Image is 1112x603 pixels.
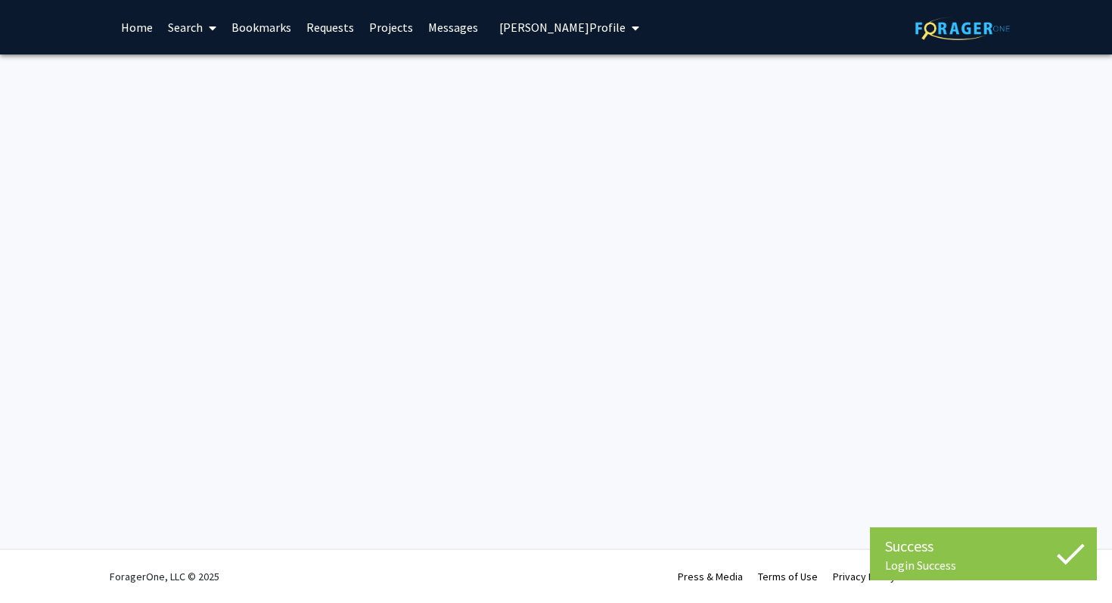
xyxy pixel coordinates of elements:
[421,1,486,54] a: Messages
[499,20,626,35] span: [PERSON_NAME] Profile
[885,535,1082,558] div: Success
[224,1,299,54] a: Bookmarks
[299,1,362,54] a: Requests
[915,17,1010,40] img: ForagerOne Logo
[885,558,1082,573] div: Login Success
[160,1,224,54] a: Search
[833,570,896,583] a: Privacy Policy
[678,570,743,583] a: Press & Media
[362,1,421,54] a: Projects
[110,550,219,603] div: ForagerOne, LLC © 2025
[113,1,160,54] a: Home
[758,570,818,583] a: Terms of Use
